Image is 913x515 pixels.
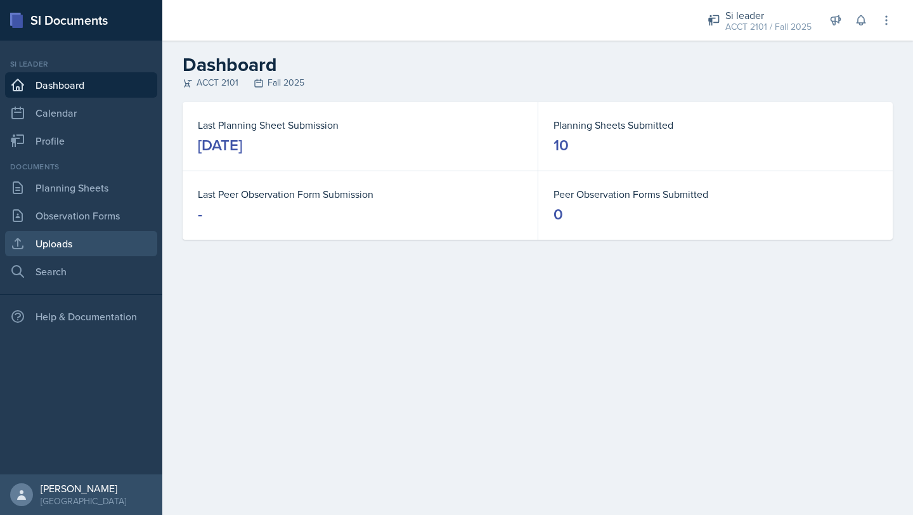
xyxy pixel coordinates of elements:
[5,259,157,284] a: Search
[5,128,157,153] a: Profile
[5,175,157,200] a: Planning Sheets
[5,72,157,98] a: Dashboard
[41,482,126,495] div: [PERSON_NAME]
[725,8,812,23] div: Si leader
[183,76,893,89] div: ACCT 2101 Fall 2025
[554,117,877,133] dt: Planning Sheets Submitted
[198,117,522,133] dt: Last Planning Sheet Submission
[554,204,563,225] div: 0
[5,203,157,228] a: Observation Forms
[5,100,157,126] a: Calendar
[5,304,157,329] div: Help & Documentation
[725,20,812,34] div: ACCT 2101 / Fall 2025
[5,58,157,70] div: Si leader
[198,186,522,202] dt: Last Peer Observation Form Submission
[41,495,126,507] div: [GEOGRAPHIC_DATA]
[554,135,569,155] div: 10
[5,231,157,256] a: Uploads
[554,186,877,202] dt: Peer Observation Forms Submitted
[5,161,157,173] div: Documents
[198,135,242,155] div: [DATE]
[183,53,893,76] h2: Dashboard
[198,204,202,225] div: -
